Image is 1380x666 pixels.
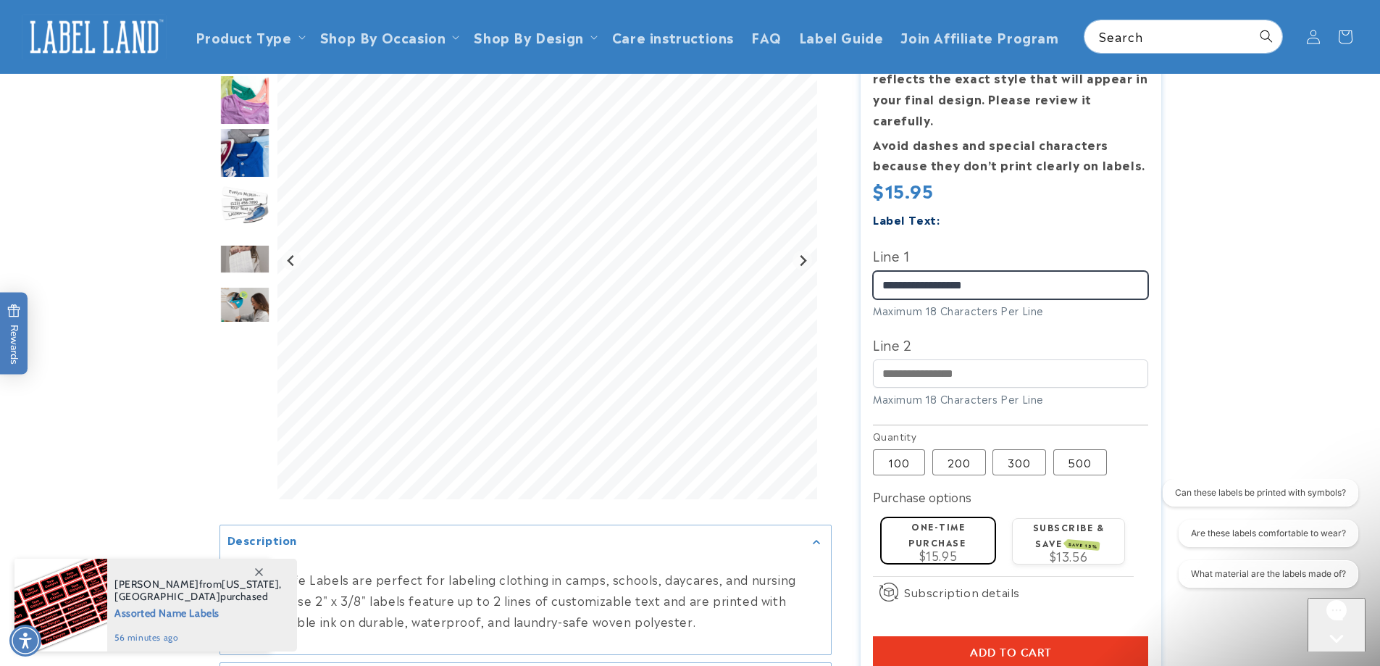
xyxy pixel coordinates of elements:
a: Join Affiliate Program [892,20,1067,54]
a: FAQ [743,20,790,54]
div: Maximum 18 Characters Per Line [873,391,1148,407]
div: Go to slide 5 [219,233,270,284]
label: Label Text: [873,211,940,228]
img: Label Land [22,14,167,59]
span: FAQ [751,28,782,45]
span: from , purchased [114,578,282,603]
img: Iron-On Labels - Label Land [219,286,270,337]
span: [US_STATE] [222,578,279,591]
summary: Product Type [187,20,311,54]
img: Iron on name labels ironed to shirt collar [219,128,270,178]
legend: Quantity [873,429,918,444]
span: Shop By Occasion [320,28,446,45]
a: Care instructions [603,20,743,54]
img: null [219,243,270,273]
p: Laundry Safe Labels are perfect for labeling clothing in camps, schools, daycares, and nursing ho... [227,569,824,631]
span: $15.95 [873,177,934,203]
h2: Description [227,532,298,546]
span: Assorted Name Labels [114,603,282,621]
span: Care instructions [612,28,734,45]
div: Accessibility Menu [9,625,41,657]
span: $13.56 [1050,547,1088,565]
div: Go to slide 3 [219,128,270,178]
iframe: Gorgias live chat messenger [1308,598,1366,652]
button: Go to last slide [282,251,301,270]
label: Purchase options [873,488,971,505]
iframe: Gorgias live chat conversation starters [1153,479,1366,601]
a: Label Land [17,9,172,64]
span: Rewards [7,304,21,364]
a: Shop By Design [474,27,583,46]
span: $15.95 [919,546,958,564]
span: SAVE 15% [1066,539,1100,551]
div: Maximum 18 Characters Per Line [873,303,1148,318]
span: Join Affiliate Program [900,28,1058,45]
summary: Shop By Design [465,20,603,54]
strong: Avoid dashes and special characters because they don’t print clearly on labels. [873,136,1145,174]
label: Line 2 [873,333,1148,356]
label: 100 [873,449,925,475]
span: [PERSON_NAME] [114,578,199,591]
label: Line 1 [873,243,1148,267]
label: Subscribe & save [1033,520,1105,549]
img: Iron on name tags ironed to a t-shirt [219,75,270,125]
a: Label Guide [790,20,892,54]
div: Go to slide 4 [219,180,270,231]
div: Go to slide 6 [219,286,270,337]
span: Subscription details [904,583,1020,601]
button: Next slide [793,251,812,270]
span: Add to cart [970,646,1052,659]
summary: Description [220,525,831,557]
span: Label Guide [799,28,884,45]
span: [GEOGRAPHIC_DATA] [114,590,220,603]
span: 56 minutes ago [114,631,282,644]
button: Search [1250,20,1282,52]
label: One-time purchase [908,520,966,548]
img: Iron-on name labels with an iron [219,180,270,231]
summary: Shop By Occasion [311,20,466,54]
div: Go to slide 2 [219,75,270,125]
label: 300 [992,449,1046,475]
label: 200 [932,449,986,475]
label: 500 [1053,449,1107,475]
a: Product Type [196,27,292,46]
